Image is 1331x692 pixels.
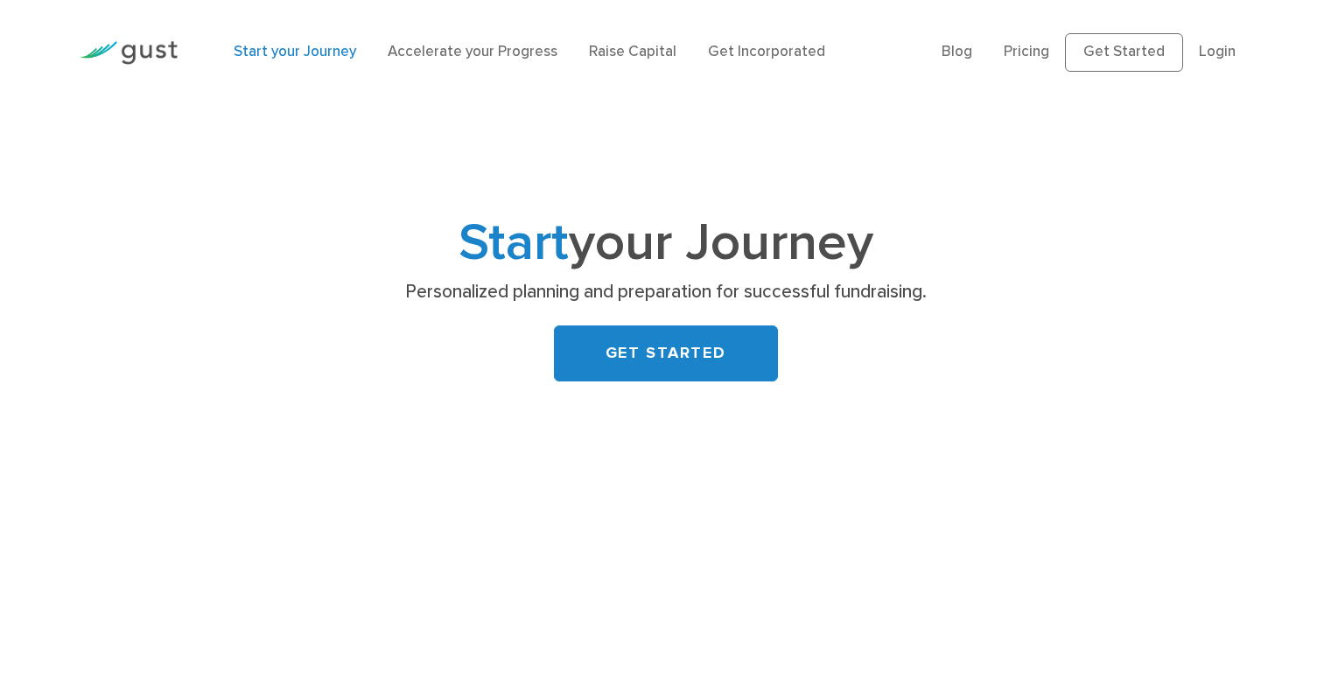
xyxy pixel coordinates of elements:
[388,43,557,60] a: Accelerate your Progress
[320,220,1012,268] h1: your Journey
[942,43,972,60] a: Blog
[589,43,676,60] a: Raise Capital
[708,43,825,60] a: Get Incorporated
[1004,43,1049,60] a: Pricing
[234,43,356,60] a: Start your Journey
[80,41,178,65] img: Gust Logo
[1065,33,1183,72] a: Get Started
[1199,43,1236,60] a: Login
[326,280,1005,304] p: Personalized planning and preparation for successful fundraising.
[554,325,778,381] a: GET STARTED
[459,212,569,274] span: Start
